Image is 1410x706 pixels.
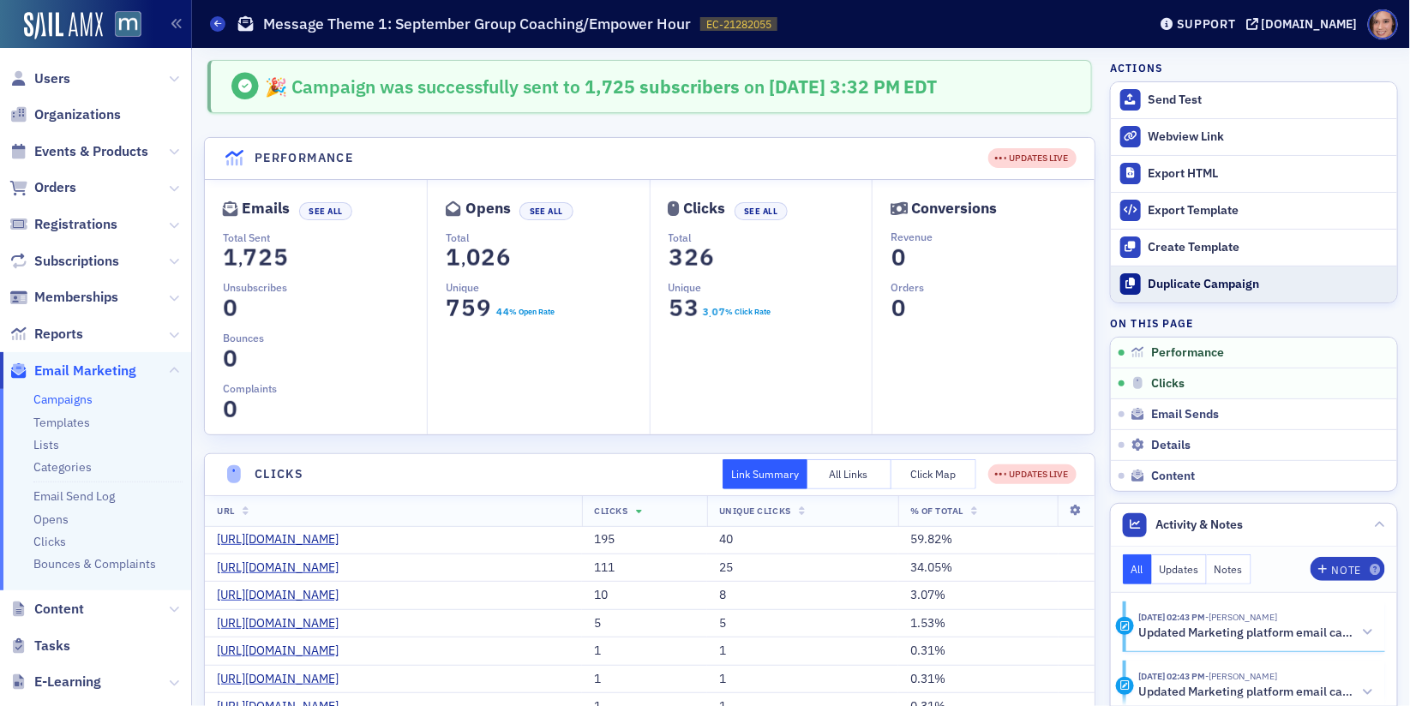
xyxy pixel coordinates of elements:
[719,643,886,659] div: 1
[217,643,351,659] a: [URL][DOMAIN_NAME]
[9,673,101,691] a: E-Learning
[265,75,769,99] span: 🎉 Campaign was successfully sent to on
[594,505,627,517] span: Clicks
[9,215,117,234] a: Registrations
[33,415,90,430] a: Templates
[33,556,156,571] a: Bounces & Complaints
[495,304,503,320] span: 4
[34,362,136,380] span: Email Marketing
[1111,82,1397,118] button: Send Test
[1138,611,1205,623] time: 8/22/2025 02:43 PM
[1205,611,1277,623] span: Katie Foo
[17,300,326,365] div: Send us a messageWe typically reply within 2 hours
[995,152,1069,165] div: UPDATES LIVE
[115,11,141,38] img: SailAMX
[217,672,351,687] a: [URL][DOMAIN_NAME]
[910,643,1083,659] div: 0.31%
[680,242,703,272] span: 2
[594,643,695,659] div: 1
[1332,565,1361,575] div: Note
[1111,266,1397,302] button: Duplicate Campaign
[25,526,318,558] div: Event Creation
[219,344,242,374] span: 0
[238,242,261,272] span: 7
[830,75,900,99] span: 3:32 PM
[1116,617,1134,635] div: Activity
[509,306,555,318] div: % Open Rate
[34,142,148,161] span: Events & Products
[1111,118,1397,155] a: Webview Link
[1207,554,1251,584] button: Notes
[709,308,711,320] span: .
[910,588,1083,603] div: 3.07%
[1311,557,1385,581] button: Note
[299,202,352,220] button: See All
[223,399,238,419] section: 0
[219,293,242,323] span: 0
[9,142,148,161] a: Events & Products
[442,293,465,323] span: 7
[912,204,998,213] div: Conversions
[38,577,76,589] span: Home
[1246,18,1364,30] button: [DOMAIN_NAME]
[886,242,909,272] span: 0
[9,252,119,271] a: Subscriptions
[223,248,289,267] section: 1,725
[1262,16,1358,32] div: [DOMAIN_NAME]
[711,304,719,320] span: 0
[34,122,309,151] p: Hi [PERSON_NAME]
[458,293,481,323] span: 5
[680,293,703,323] span: 3
[1149,203,1389,218] div: Export Template
[1368,9,1398,39] span: Profile
[1149,129,1389,145] div: Webview Link
[9,69,70,88] a: Users
[1149,240,1389,255] div: Create Template
[219,394,242,424] span: 0
[223,380,427,396] p: Complaints
[34,69,70,88] span: Users
[988,464,1077,484] div: UPDATES LIVE
[701,304,710,320] span: 3
[1123,554,1152,584] button: All
[706,17,771,32] span: EC-21282055
[217,588,351,603] a: [URL][DOMAIN_NAME]
[910,672,1083,687] div: 0.31%
[664,242,687,272] span: 3
[462,242,485,272] span: 0
[719,616,886,631] div: 5
[24,12,103,39] img: SailAMX
[242,204,290,213] div: Emails
[223,349,238,368] section: 0
[594,588,695,603] div: 10
[103,11,141,40] a: View Homepage
[269,242,292,272] span: 5
[735,202,788,220] button: See All
[9,325,83,344] a: Reports
[719,532,886,547] div: 40
[669,279,872,295] p: Unique
[988,148,1077,168] div: UPDATES LIVE
[695,242,718,272] span: 6
[9,178,76,197] a: Orders
[891,279,1094,295] p: Orders
[723,459,807,489] button: Link Summary
[769,75,830,99] span: [DATE]
[473,293,496,323] span: 9
[910,505,963,517] span: % Of Total
[272,577,299,589] span: Help
[891,248,906,267] section: 0
[34,105,121,124] span: Organizations
[35,314,286,332] div: Send us a message
[217,505,235,517] span: URL
[594,616,695,631] div: 5
[34,252,119,271] span: Subscriptions
[446,279,649,295] p: Unique
[719,505,791,517] span: Unique Clicks
[891,298,906,318] section: 0
[238,248,243,271] span: ,
[900,75,937,99] span: EDT
[223,230,427,245] p: Total Sent
[1111,229,1397,266] a: Create Template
